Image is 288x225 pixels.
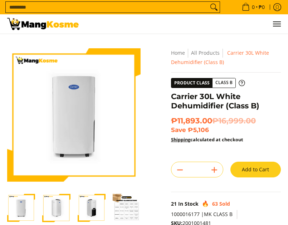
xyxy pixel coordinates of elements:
[230,162,281,177] button: Add to Cart
[208,2,220,13] button: Search
[171,116,256,126] span: ₱11,893.00
[7,194,35,222] img: Carrier 30L White Dehumidifier (Class B)-1
[171,136,243,143] strong: calculated at checkout
[171,136,190,143] a: Shipping
[78,194,106,222] img: Carrier 30L White Dehumidifier (Class B)-3
[206,164,223,176] button: Add
[7,18,79,30] img: Carrier 30-Liter Dehumidifier - White (Class B) l Mang Kosme
[86,14,281,34] ul: Customer Navigation
[171,164,189,176] button: Subtract
[171,200,177,207] span: 21
[240,3,267,11] span: •
[219,200,230,207] span: Sold
[258,5,266,10] span: ₱0
[191,49,220,56] a: All Products
[212,116,256,126] del: ₱16,999.00
[171,49,185,56] a: Home
[272,14,281,34] button: Menu
[178,200,199,207] span: In Stock
[171,48,281,67] nav: Breadcrumbs
[188,126,209,133] span: ₱5,106
[171,49,269,65] span: Carrier 30L White Dehumidifier (Class B)
[251,5,256,10] span: 0
[171,78,245,88] a: Product Class Class B
[42,194,70,222] img: Carrier 30L White Dehumidifier (Class B)-2
[86,14,281,34] nav: Main Menu
[171,126,186,133] span: Save
[171,92,281,111] h1: Carrier 30L White Dehumidifier (Class B)
[171,78,213,88] span: Product Class
[7,48,141,182] img: Carrier 30L White Dehumidifier (Class B)
[171,211,233,217] span: 1000016177 |MK CLASS B
[213,78,235,87] span: Class B
[212,200,218,207] span: 63
[113,194,141,222] img: Carrier 30L White Dehumidifier (Class B)-4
